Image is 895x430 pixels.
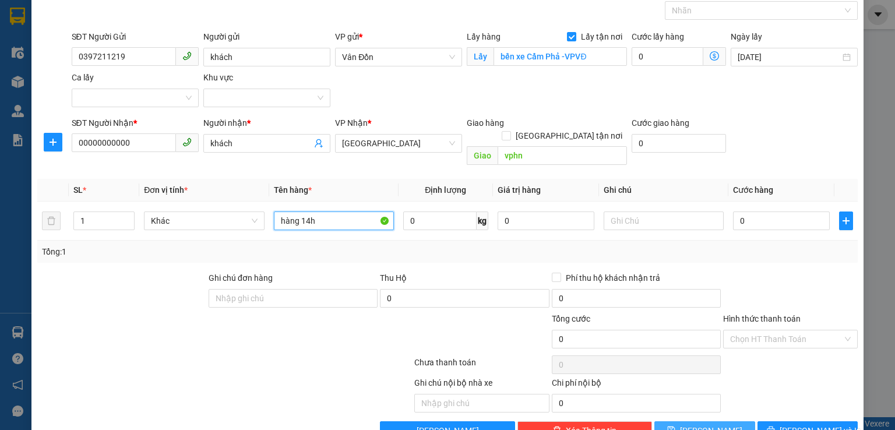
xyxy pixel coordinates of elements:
[467,47,494,66] span: Lấy
[151,212,257,230] span: Khác
[182,138,192,147] span: phone
[209,289,378,308] input: Ghi chú đơn hàng
[414,394,549,413] input: Nhập ghi chú
[203,30,330,43] div: Người gửi
[274,212,394,230] input: VD: Bàn, Ghế
[342,48,455,66] span: Vân Đồn
[710,51,719,61] span: dollar-circle
[203,71,330,84] div: Khu vực
[42,212,61,230] button: delete
[425,185,466,195] span: Định lượng
[314,139,323,148] span: user-add
[467,146,498,165] span: Giao
[274,185,312,195] span: Tên hàng
[477,212,488,230] span: kg
[494,47,627,66] input: Lấy tận nơi
[203,117,330,129] div: Người nhận
[552,314,590,323] span: Tổng cước
[561,272,665,284] span: Phí thu hộ khách nhận trả
[72,73,94,82] label: Ca lấy
[209,273,273,283] label: Ghi chú đơn hàng
[44,133,62,151] button: plus
[335,118,368,128] span: VP Nhận
[380,273,407,283] span: Thu Hộ
[599,179,728,202] th: Ghi chú
[498,185,541,195] span: Giá trị hàng
[733,185,773,195] span: Cước hàng
[144,185,188,195] span: Đơn vị tính
[182,51,192,61] span: phone
[738,51,840,64] input: Ngày lấy
[632,118,689,128] label: Cước giao hàng
[342,135,455,152] span: Hà Nội
[839,212,853,230] button: plus
[72,117,199,129] div: SĐT Người Nhận
[498,212,594,230] input: 0
[414,376,549,394] div: Ghi chú nội bộ nhà xe
[576,30,627,43] span: Lấy tận nơi
[511,129,627,142] span: [GEOGRAPHIC_DATA] tận nơi
[413,356,550,376] div: Chưa thanh toán
[840,216,852,225] span: plus
[604,212,724,230] input: Ghi Chú
[73,185,83,195] span: SL
[44,138,62,147] span: plus
[335,30,462,43] div: VP gửi
[632,32,684,41] label: Cước lấy hàng
[723,314,801,323] label: Hình thức thanh toán
[731,32,762,41] label: Ngày lấy
[467,118,504,128] span: Giao hàng
[72,30,199,43] div: SĐT Người Gửi
[498,146,627,165] input: Dọc đường
[467,32,501,41] span: Lấy hàng
[552,376,721,394] div: Chi phí nội bộ
[42,245,346,258] div: Tổng: 1
[632,47,703,66] input: Cước lấy hàng
[632,134,726,153] input: Cước giao hàng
